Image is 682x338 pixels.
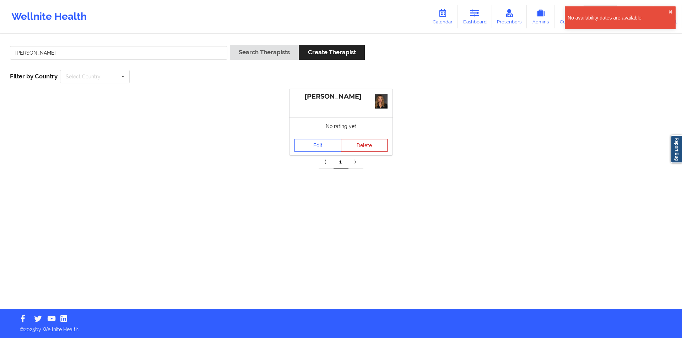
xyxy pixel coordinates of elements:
[294,93,388,101] div: [PERSON_NAME]
[669,9,673,15] button: close
[319,155,363,169] div: Pagination Navigation
[348,155,363,169] a: Next item
[375,94,388,109] img: 83f45ac7-8d0d-477a-bde4-0a1a734653b5_78e6218d-82f7-4b4d-b889-145f1eba961eIMG_0505.jpg
[289,117,393,135] div: No rating yet
[334,155,348,169] a: 1
[319,155,334,169] a: Previous item
[10,73,58,80] span: Filter by Country
[527,5,554,28] a: Admins
[427,5,458,28] a: Calendar
[230,45,299,60] button: Search Therapists
[568,14,669,21] div: No availability dates are available
[492,5,527,28] a: Prescribers
[299,45,364,60] button: Create Therapist
[458,5,492,28] a: Dashboard
[15,321,667,333] p: © 2025 by Wellnite Health
[554,5,584,28] a: Coaches
[294,139,341,152] a: Edit
[341,139,388,152] button: Delete
[10,46,227,60] input: Search Keywords
[66,74,101,79] div: Select Country
[671,135,682,163] a: Report Bug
